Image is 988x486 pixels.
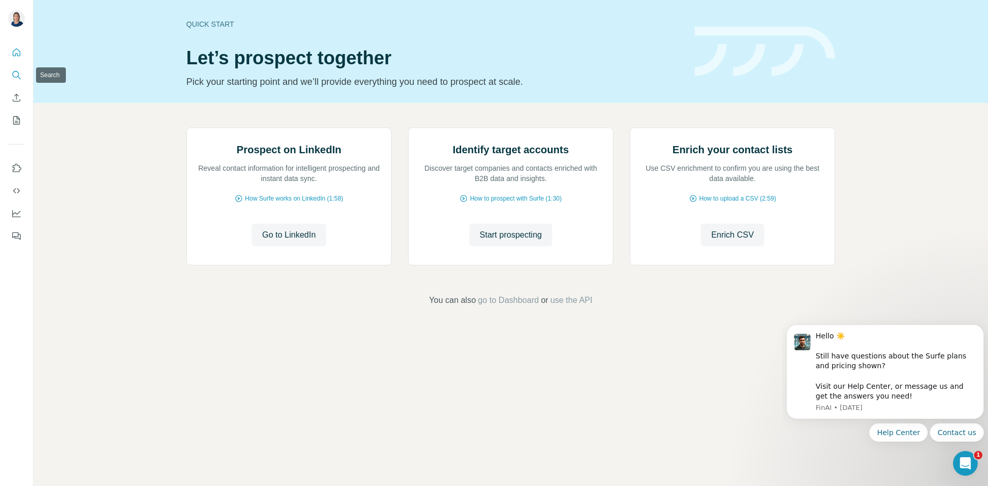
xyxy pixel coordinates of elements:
[186,19,682,29] div: Quick start
[8,227,25,245] button: Feedback
[245,194,343,203] span: How Surfe works on LinkedIn (1:58)
[953,451,978,476] iframe: Intercom live chat
[8,43,25,62] button: Quick start
[8,182,25,200] button: Use Surfe API
[699,194,776,203] span: How to upload a CSV (2:59)
[186,48,682,68] h1: Let’s prospect together
[782,291,988,458] iframe: Intercom notifications message
[550,294,592,307] button: use the API
[8,204,25,223] button: Dashboard
[470,194,561,203] span: How to prospect with Surfe (1:30)
[478,294,539,307] button: go to Dashboard
[8,10,25,27] img: Avatar
[701,224,764,246] button: Enrich CSV
[262,229,315,241] span: Go to LinkedIn
[186,75,682,89] p: Pick your starting point and we’ll provide everything you need to prospect at scale.
[197,163,381,184] p: Reveal contact information for intelligent prospecting and instant data sync.
[695,27,835,77] img: banner
[480,229,542,241] span: Start prospecting
[429,294,476,307] span: You can also
[641,163,824,184] p: Use CSV enrichment to confirm you are using the best data available.
[237,142,341,157] h2: Prospect on LinkedIn
[673,142,792,157] h2: Enrich your contact lists
[8,111,25,130] button: My lists
[8,88,25,107] button: Enrich CSV
[469,224,552,246] button: Start prospecting
[252,224,326,246] button: Go to LinkedIn
[8,66,25,84] button: Search
[541,294,548,307] span: or
[711,229,754,241] span: Enrich CSV
[453,142,569,157] h2: Identify target accounts
[419,163,603,184] p: Discover target companies and contacts enriched with B2B data and insights.
[8,159,25,177] button: Use Surfe on LinkedIn
[974,451,982,459] span: 1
